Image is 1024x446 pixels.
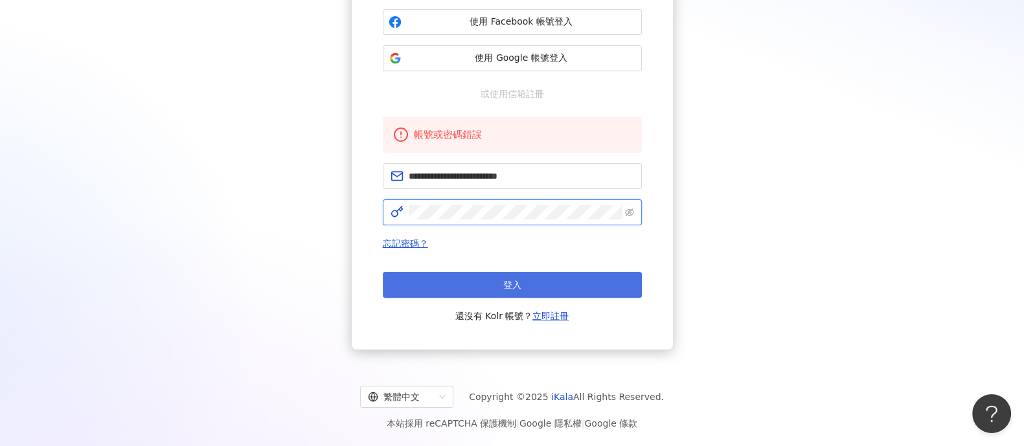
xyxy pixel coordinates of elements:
a: Google 條款 [584,418,637,429]
div: 帳號或密碼錯誤 [414,127,631,142]
span: | [582,418,585,429]
button: 使用 Facebook 帳號登入 [383,9,642,35]
span: | [516,418,519,429]
iframe: Help Scout Beacon - Open [972,394,1011,433]
span: 使用 Facebook 帳號登入 [407,16,636,28]
span: Copyright © 2025 All Rights Reserved. [469,389,664,405]
button: 登入 [383,272,642,298]
span: 本站採用 reCAPTCHA 保護機制 [387,416,637,431]
span: eye-invisible [625,208,634,217]
a: Google 隱私權 [519,418,582,429]
span: 使用 Google 帳號登入 [407,52,636,65]
a: 忘記密碼？ [383,238,428,249]
button: 使用 Google 帳號登入 [383,45,642,71]
span: 還沒有 Kolr 帳號？ [455,308,569,324]
span: 或使用信箱註冊 [472,87,553,101]
a: iKala [551,392,573,402]
div: 繁體中文 [368,386,434,407]
span: 登入 [503,280,521,290]
a: 立即註冊 [532,311,569,321]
